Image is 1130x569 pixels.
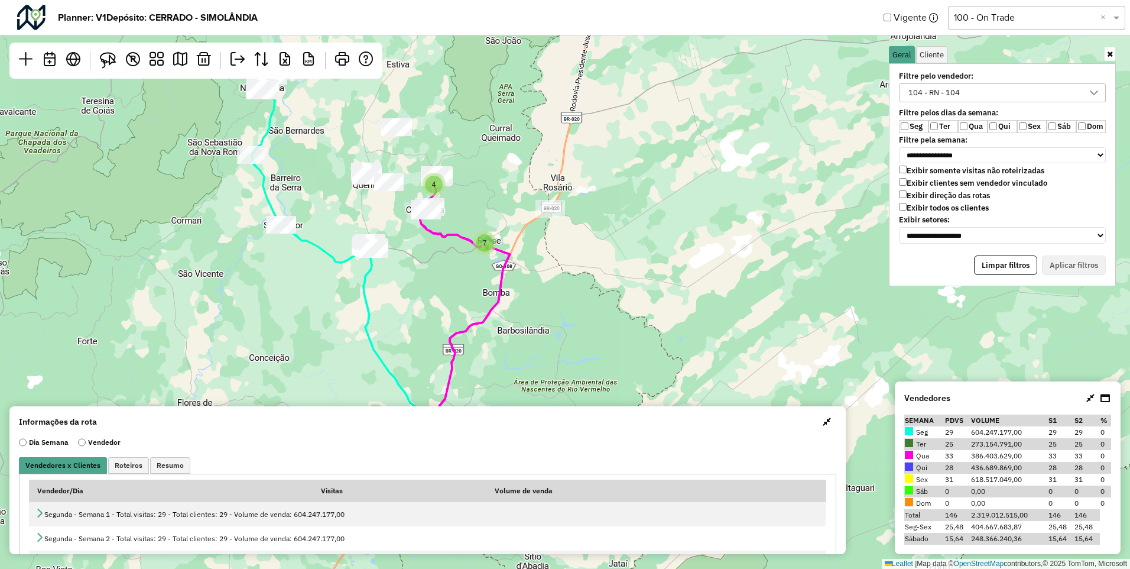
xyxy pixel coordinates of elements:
label: Sáb [1047,120,1076,133]
span: 4 [432,180,436,189]
input: Dom [1078,122,1086,130]
label: Qua [958,120,988,133]
input: Exibir clientes sem vendedor vinculado [899,178,907,186]
td: Sáb [904,486,944,497]
div: MERCEARIA LOUZA [353,238,382,256]
td: Ter [904,438,944,450]
label: Ter [928,120,958,133]
td: 15,64 [944,533,970,545]
div: BAR DO ELIE [249,80,279,98]
td: 0 [1100,462,1111,474]
td: 33 [1074,450,1100,462]
div: Segunda - Semana 1 - Total visitas: 29 - Total clientes: 29 - Volume de venda: 604.247.177,00 [35,508,820,520]
td: 0 [1100,474,1111,486]
span: 7 [483,239,487,247]
label: Dia Semana [19,437,69,448]
div: BAR DO NILTON RODRI [248,81,277,99]
td: 15,64 [1074,533,1100,545]
div: Cantinho do Real [354,238,384,256]
div: ABADIA DIAS DOS SANT [266,216,296,234]
td: Dom [904,497,944,509]
td: 29 [1074,426,1100,438]
div: BAR DA DOMICIA [353,237,382,255]
div: 822 - DISTRIBUIDORA JK [352,164,381,182]
div: LANCHONETE E PIZZARI [423,166,452,184]
div: Distribuidora Bar Bo [248,82,277,99]
div: 1201 - DISTRIBUIDORA AVILA [355,237,385,255]
div: 796 - JR Bebidas [355,239,385,257]
label: Exibir direção das rotas [899,190,990,201]
div: 1048 - PASTELARIA E SORVETE [352,167,382,185]
label: Filtre pela semana: [892,135,1113,145]
td: Sábado [904,533,944,545]
div: 104 - RN - 104 [904,84,964,102]
td: 273.154.791,00 [970,438,1048,450]
div: IRENE JOSE VALENTE [421,167,451,185]
td: Sex [904,474,944,486]
span: KM [305,59,312,64]
div: RACHO RIACHAO [421,166,450,184]
input: Dia Semana [19,437,27,448]
td: 386.403.629,00 [970,450,1048,462]
td: 0 [944,497,970,509]
div: Com. Dois Irmaos [247,80,277,98]
div: 4 [422,173,446,196]
input: Exibir todos os clientes [899,203,907,211]
td: 0,00 [970,497,1048,509]
a: Gabarito [145,47,168,74]
td: 25 [1048,438,1074,450]
td: 28 [944,462,970,474]
div: ROSILDA SILVA DOS SA [423,167,452,185]
td: 404.667.683,87 [970,521,1048,533]
div: 1029 - BAR LANH CALIFORNIA [355,238,385,256]
th: S2 [1074,415,1100,426]
div: Segunda - Semana 2 - Total visitas: 29 - Total clientes: 29 - Volume de venda: 604.247.177,00 [35,532,820,544]
td: 0 [1100,426,1111,438]
td: Qua [904,450,944,462]
td: 25,48 [1048,521,1074,533]
div: 574 - BAR E ACOUGUE JP [382,118,411,136]
div: 1133 - GILVAN CLAUDIO RODRI [356,240,385,257]
div: RECANTO CLARETIANA [415,198,444,216]
label: Vendedor [78,437,121,448]
a: Iniciar novo planner [14,47,38,74]
td: 604.247.177,00 [970,426,1048,438]
div: 1340 - CGP HAMBURGUERIA [357,239,387,257]
a: Exportar frequência em lote [273,47,297,74]
input: Qui [989,122,997,130]
a: Exportar planner [226,47,249,74]
div: MERCADO SAO PEDRO [352,238,381,256]
label: Exibir clientes sem vendedor vinculado [899,178,1047,188]
td: 15,64 [1048,533,1074,545]
div: 590 - DIVINA PEREIRA DE SO [359,240,388,258]
td: 0 [1100,438,1111,450]
td: 2.319.012.515,00 [970,509,1048,521]
div: 1388 - RESTAURANTE ITAMARAT [535,200,565,218]
em: As informações de visita de um planner vigente são consideradas oficiais e exportadas para outros... [929,13,939,22]
div: RANCHO DO ZEIZA [249,80,278,98]
a: Visão geral - Abre nova aba [61,47,85,74]
input: Seg [901,122,908,130]
strong: Planner: V1 [58,11,106,25]
div: 1090 - PAST. PONTO FINAL [356,234,385,252]
td: 31 [944,474,970,486]
input: Vendedor [78,437,86,448]
span: Resumo [157,462,184,469]
td: 28 [1048,462,1074,474]
td: Total [904,509,944,521]
div: RESTAURANTE CASA VE [421,167,450,185]
td: 0 [1048,497,1074,509]
td: 0 [1100,497,1111,509]
button: Limpar filtros [974,256,1037,276]
td: 31 [1048,474,1074,486]
td: 28 [1074,462,1100,474]
td: 33 [944,450,970,462]
th: Visitas [313,480,487,502]
div: DIS. ZERO GRAU NR [246,80,275,98]
td: 0 [1074,486,1100,497]
td: 25 [944,438,970,450]
a: OpenStreetMap [954,560,1004,568]
div: DISTRI. MOREIRA [421,169,450,186]
strong: Depósito: CERRADO - SIMOLÂNDIA [106,11,258,25]
span: Cliente [920,51,944,59]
